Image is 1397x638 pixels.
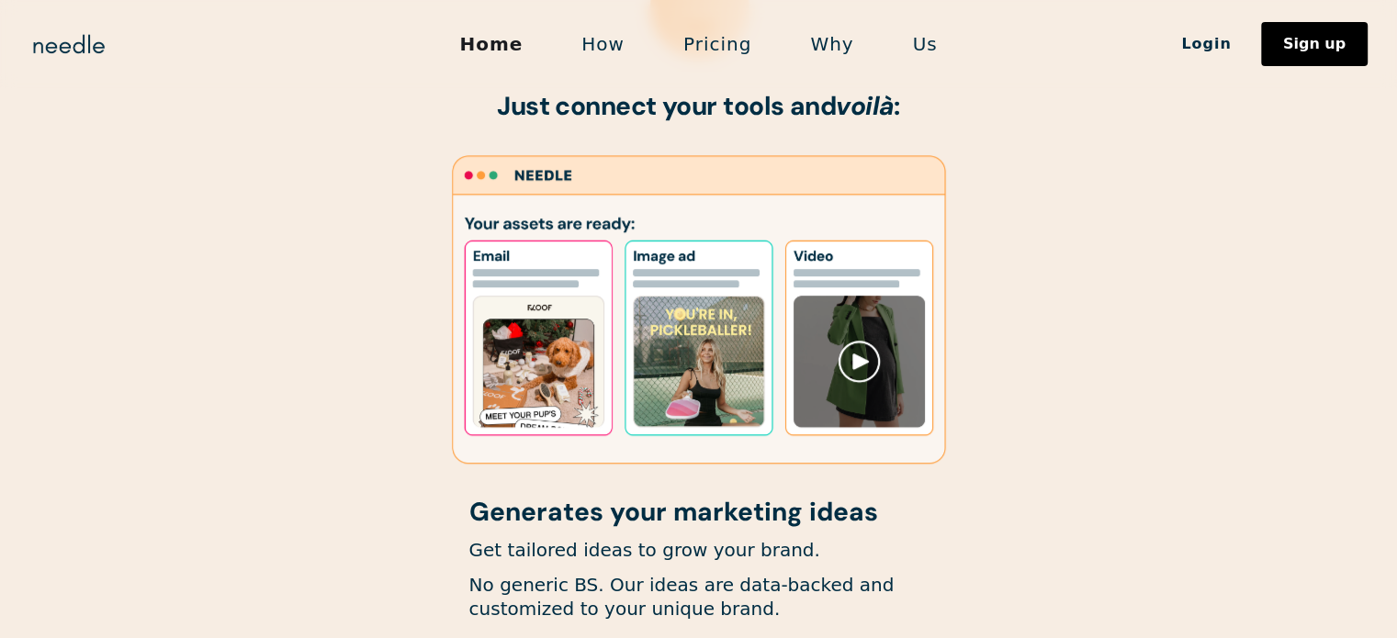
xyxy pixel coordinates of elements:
a: Us [884,25,967,63]
a: How [552,25,654,63]
p: No generic BS. Our ideas are data-backed and customized to your unique brand. [469,573,929,621]
a: Why [781,25,883,63]
a: Home [430,25,552,63]
em: voilà [836,89,894,123]
div: Sign up [1283,37,1346,51]
h1: Generates your marketing ideas [469,498,929,527]
a: Pricing [654,25,781,63]
a: Login [1152,28,1261,60]
a: Sign up [1261,22,1368,66]
strong: Just connect your tools and : [497,89,900,123]
p: Get tailored ideas to grow your brand. [469,538,929,562]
